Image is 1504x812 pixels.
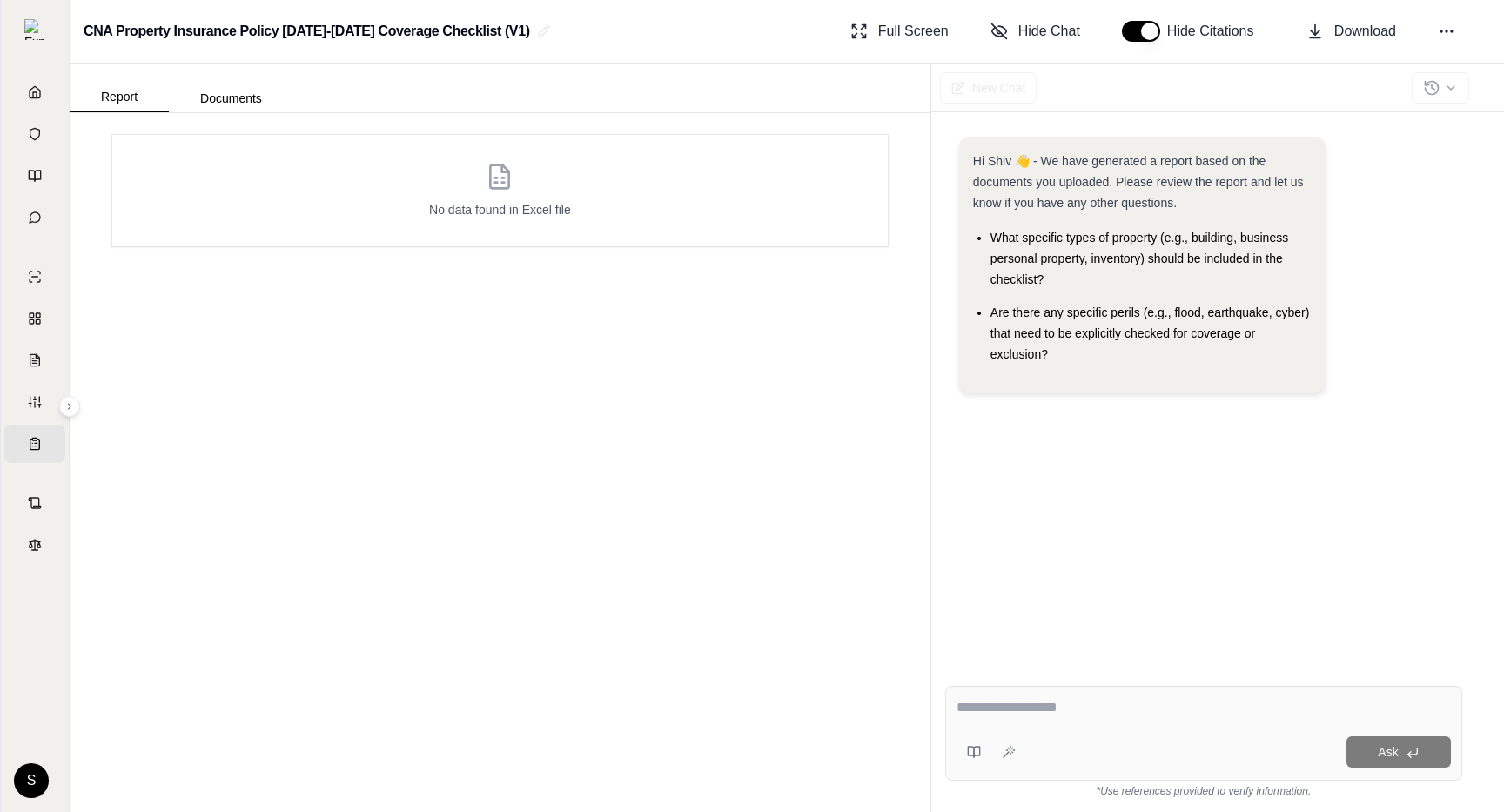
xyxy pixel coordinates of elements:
a: Policy Comparisons [4,299,65,338]
a: Single Policy [4,258,65,296]
img: Expand sidebar [24,19,45,40]
span: Full Screen [878,21,949,42]
a: Contract Analysis [4,484,65,522]
span: Hide Chat [1018,21,1080,42]
span: Hide Citations [1167,21,1265,42]
button: Expand sidebar [59,396,80,417]
span: Hi Shiv 👋 - We have generated a report based on the documents you uploaded. Please review the rep... [973,154,1304,210]
span: Download [1334,21,1396,42]
a: Coverage Table [4,425,65,463]
button: Full Screen [843,14,956,49]
div: *Use references provided to verify information. [945,781,1462,798]
button: Download [1299,14,1403,49]
span: No data found in Excel file [429,201,571,218]
h2: CNA Property Insurance Policy [DATE]-[DATE] Coverage Checklist (V1) [84,16,530,47]
span: Ask [1378,745,1398,759]
a: Chat [4,198,65,237]
span: Are there any specific perils (e.g., flood, earthquake, cyber) that need to be explicitly checked... [990,305,1310,361]
button: Report [70,83,169,112]
button: Ask [1346,736,1451,768]
button: Hide Chat [984,14,1087,49]
a: Claim Coverage [4,341,65,379]
a: Documents Vault [4,115,65,153]
a: Legal Search Engine [4,526,65,564]
span: What specific types of property (e.g., building, business personal property, inventory) should be... [990,231,1288,286]
div: S [14,763,49,798]
button: Documents [169,84,293,112]
a: Custom Report [4,383,65,421]
a: Prompt Library [4,157,65,195]
a: Home [4,73,65,111]
button: Expand sidebar [17,12,52,47]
